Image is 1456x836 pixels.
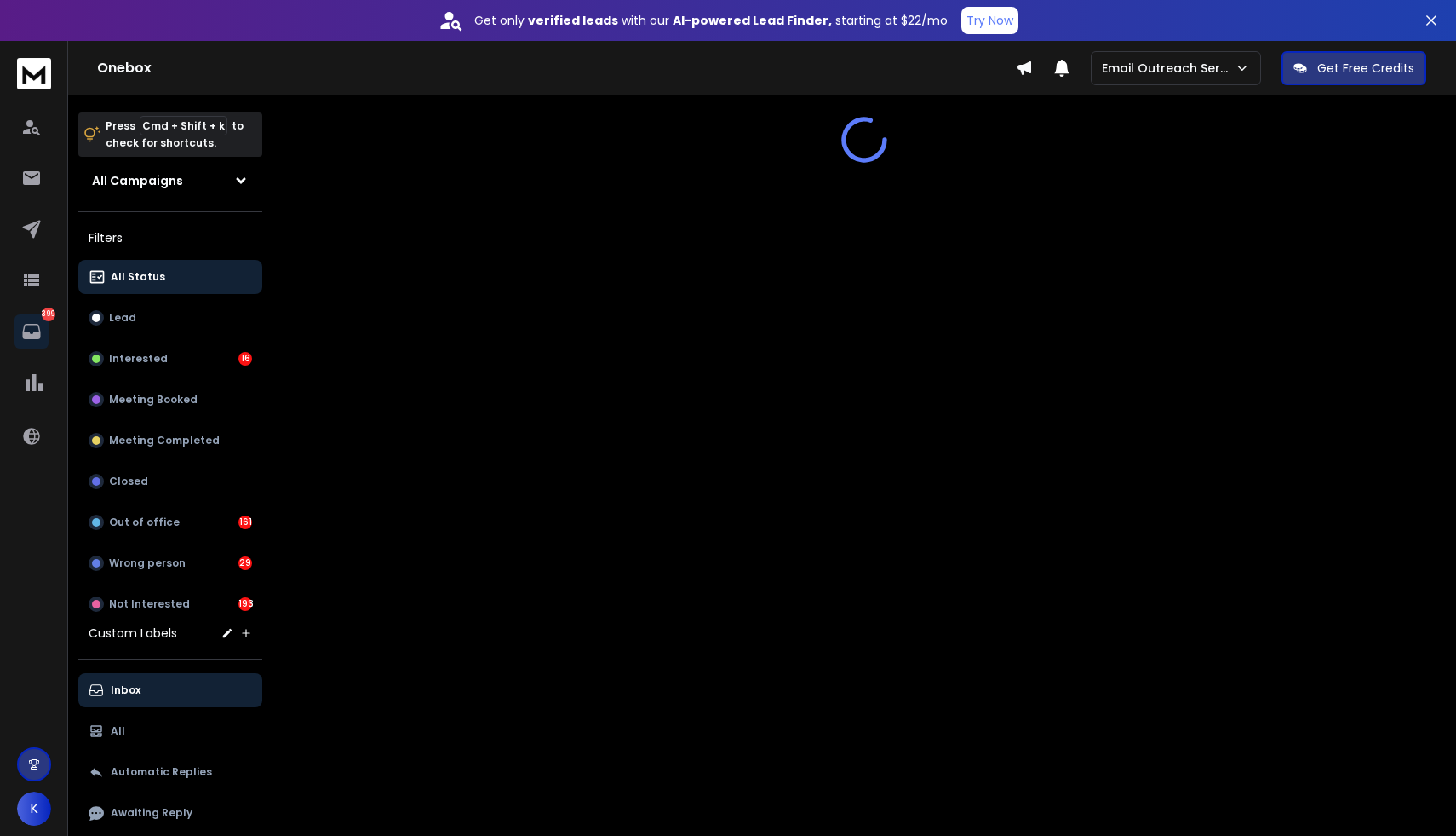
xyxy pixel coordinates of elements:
[78,673,262,707] button: Inbox
[111,806,192,820] p: Awaiting Reply
[238,352,252,366] div: 16
[111,683,140,697] p: Inbox
[474,12,948,29] p: Get only with our starting at $22/mo
[111,724,125,738] p: All
[78,587,262,621] button: Not Interested193
[78,164,262,198] button: All Campaigns
[78,260,262,294] button: All Status
[238,556,252,570] div: 29
[78,755,262,789] button: Automatic Replies
[1317,60,1414,77] p: Get Free Credits
[92,172,183,189] h1: All Campaigns
[109,475,148,488] p: Closed
[238,516,252,529] div: 161
[673,12,832,29] strong: AI-powered Lead Finder,
[78,383,262,417] button: Meeting Booked
[78,226,262,250] h3: Filters
[111,765,212,779] p: Automatic Replies
[966,12,1013,29] p: Try Now
[42,308,55,321] p: 399
[109,393,198,406] p: Meeting Booked
[109,434,220,447] p: Meeting Completed
[78,505,262,539] button: Out of office161
[109,352,168,366] p: Interested
[97,58,1016,78] h1: Onebox
[78,301,262,335] button: Lead
[78,464,262,499] button: Closed
[78,342,262,376] button: Interested16
[238,597,252,611] div: 193
[528,12,618,29] strong: verified leads
[1102,60,1235,77] p: Email Outreach Service
[17,58,51,89] img: logo
[109,597,190,611] p: Not Interested
[106,118,244,152] p: Press to check for shortcuts.
[1281,51,1426,85] button: Get Free Credits
[78,546,262,580] button: Wrong person29
[17,792,51,826] button: K
[961,7,1018,34] button: Try Now
[109,556,186,570] p: Wrong person
[78,424,262,458] button: Meeting Completed
[111,270,165,284] p: All Status
[109,311,136,325] p: Lead
[14,314,49,349] a: 399
[89,625,177,642] h3: Custom Labels
[78,796,262,830] button: Awaiting Reply
[78,714,262,748] button: All
[140,116,227,135] span: Cmd + Shift + k
[109,516,180,529] p: Out of office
